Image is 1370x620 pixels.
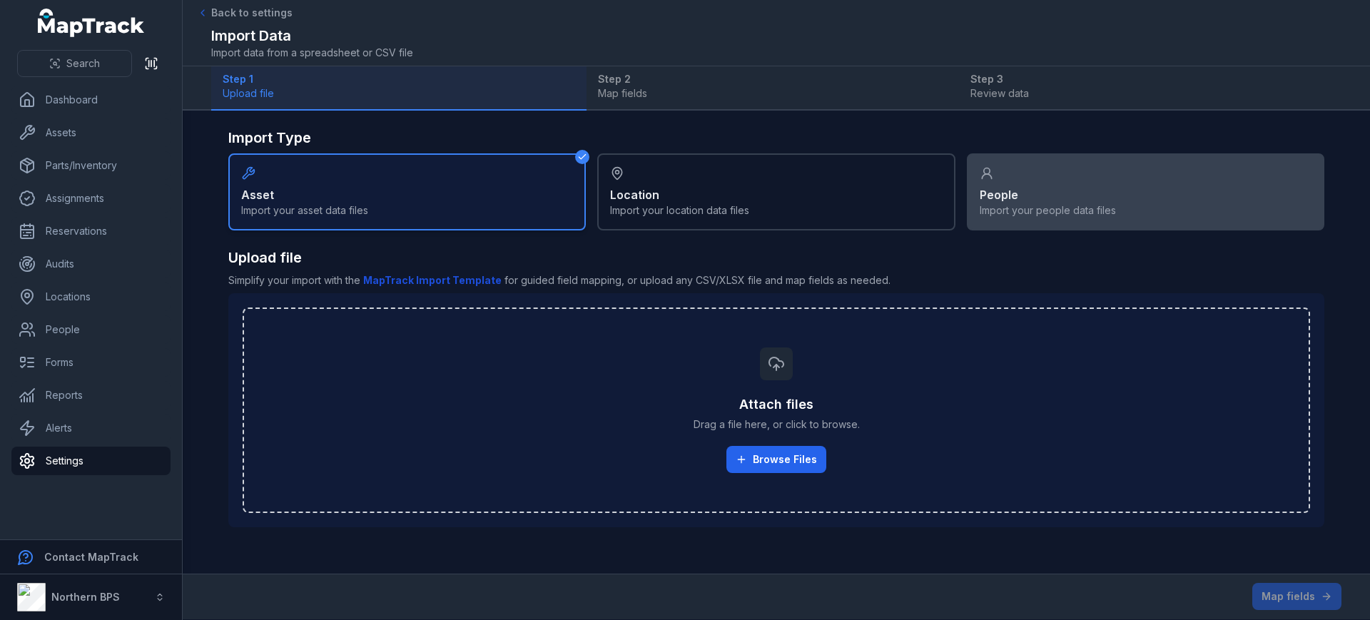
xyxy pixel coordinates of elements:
button: Search [17,50,132,77]
span: Drag a file here, or click to browse. [694,417,860,432]
span: Import your location data files [610,203,749,218]
a: Settings [11,447,171,475]
a: Audits [11,250,171,278]
a: Reservations [11,217,171,245]
strong: Step 1 [223,72,575,86]
a: Parts/Inventory [11,151,171,180]
strong: People [980,186,1018,203]
button: Step 1Upload file [211,66,587,111]
button: Browse Files [726,446,826,473]
a: Assets [11,118,171,147]
h3: Attach files [739,395,813,415]
a: Reports [11,381,171,410]
a: Assignments [11,184,171,213]
a: People [11,315,171,344]
h2: Import Type [228,128,1324,148]
strong: Northern BPS [51,591,120,603]
b: MapTrack Import Template [363,274,502,286]
a: Back to settings [197,6,293,20]
h2: Import Data [211,26,413,46]
a: MapTrack [38,9,145,37]
strong: Asset [241,186,274,203]
span: Upload file [223,86,575,101]
span: Search [66,56,100,71]
strong: Location [610,186,659,203]
span: Simplify your import with the for guided field mapping, or upload any CSV/XLSX file and map field... [228,273,1324,288]
a: Forms [11,348,171,377]
h2: Upload file [228,248,1324,268]
span: Back to settings [211,6,293,20]
a: Alerts [11,414,171,442]
a: Dashboard [11,86,171,114]
a: Locations [11,283,171,311]
strong: Contact MapTrack [44,551,138,563]
span: Import data from a spreadsheet or CSV file [211,46,413,60]
span: Import your asset data files [241,203,368,218]
span: Import your people data files [980,203,1116,218]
